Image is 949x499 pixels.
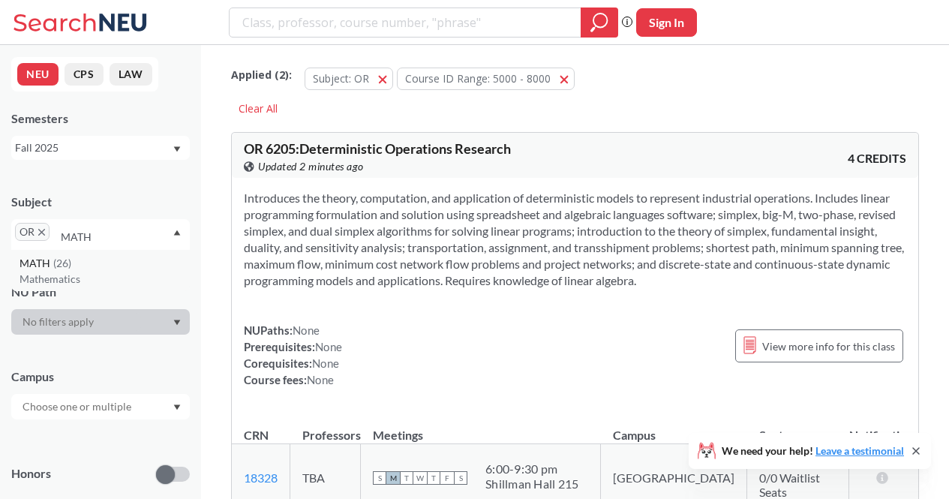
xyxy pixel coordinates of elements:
[11,309,190,335] div: Dropdown arrow
[38,229,45,236] svg: X to remove pill
[293,323,320,337] span: None
[11,465,51,482] p: Honors
[601,412,747,444] th: Campus
[11,136,190,160] div: Fall 2025Dropdown arrow
[454,471,467,485] span: S
[258,158,364,175] span: Updated 2 minutes ago
[15,223,50,241] span: ORX to remove pill
[231,67,292,83] span: Applied ( 2 ):
[315,340,342,353] span: None
[11,110,190,127] div: Semesters
[15,398,141,416] input: Choose one or multiple
[15,140,172,156] div: Fall 2025
[400,471,413,485] span: T
[244,322,342,388] div: NUPaths: Prerequisites: Corequisites: Course fees:
[20,272,189,287] p: Mathematics
[65,63,104,86] button: CPS
[427,471,440,485] span: T
[313,71,369,86] span: Subject: OR
[413,471,427,485] span: W
[747,412,849,444] th: Seats
[290,412,361,444] th: Professors
[173,230,181,236] svg: Dropdown arrow
[848,150,906,167] span: 4 CREDITS
[590,12,608,33] svg: magnifying glass
[759,470,820,499] span: 0/0 Waitlist Seats
[312,356,339,370] span: None
[373,471,386,485] span: S
[849,412,918,444] th: Notifications
[231,98,285,120] div: Clear All
[581,8,618,38] div: magnifying glass
[722,446,904,456] span: We need your help!
[815,444,904,457] a: Leave a testimonial
[440,471,454,485] span: F
[11,394,190,419] div: Dropdown arrow
[11,284,190,300] div: NU Path
[173,146,181,152] svg: Dropdown arrow
[305,68,393,90] button: Subject: OR
[11,368,190,385] div: Campus
[173,320,181,326] svg: Dropdown arrow
[244,427,269,443] div: CRN
[762,337,895,356] span: View more info for this class
[361,412,601,444] th: Meetings
[244,190,906,289] section: Introduces the theory, computation, and application of deterministic models to represent industri...
[485,461,578,476] div: 6:00 - 9:30 pm
[53,257,71,269] span: ( 26 )
[636,8,697,37] button: Sign In
[11,194,190,210] div: Subject
[386,471,400,485] span: M
[244,470,278,485] a: 18328
[397,68,575,90] button: Course ID Range: 5000 - 8000
[173,404,181,410] svg: Dropdown arrow
[241,10,570,35] input: Class, professor, course number, "phrase"
[485,476,578,491] div: Shillman Hall 215
[244,140,511,157] span: OR 6205 : Deterministic Operations Research
[110,63,152,86] button: LAW
[20,255,53,272] span: MATH
[17,63,59,86] button: NEU
[11,219,190,250] div: ORX to remove pillDropdown arrowMATH(26)Mathematics
[307,373,334,386] span: None
[405,71,551,86] span: Course ID Range: 5000 - 8000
